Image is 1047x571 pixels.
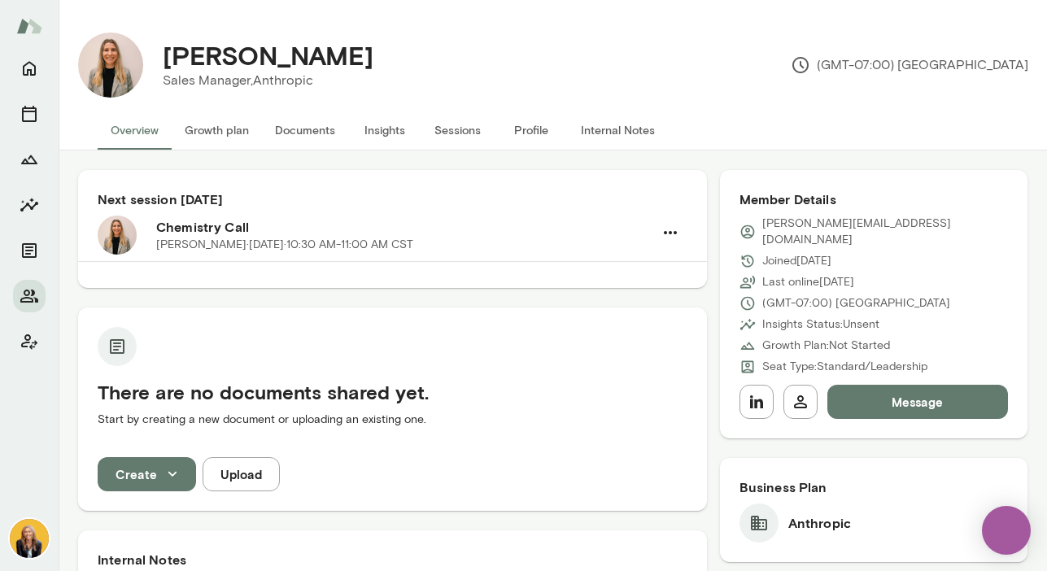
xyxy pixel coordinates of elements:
[98,379,687,405] h5: There are no documents shared yet.
[78,33,143,98] img: Kelly Loftus
[16,11,42,41] img: Mento
[827,385,1008,419] button: Message
[13,325,46,358] button: Client app
[13,143,46,176] button: Growth Plan
[262,111,348,150] button: Documents
[156,217,653,237] h6: Chemistry Call
[98,412,687,428] p: Start by creating a new document or uploading an existing one.
[788,513,851,533] h6: Anthropic
[163,40,373,71] h4: [PERSON_NAME]
[156,237,413,253] p: [PERSON_NAME] · [DATE] · 10:30 AM-11:00 AM CST
[98,550,687,569] h6: Internal Notes
[13,52,46,85] button: Home
[762,338,890,354] p: Growth Plan: Not Started
[568,111,668,150] button: Internal Notes
[172,111,262,150] button: Growth plan
[98,111,172,150] button: Overview
[495,111,568,150] button: Profile
[163,71,373,90] p: Sales Manager, Anthropic
[98,457,196,491] button: Create
[98,190,687,209] h6: Next session [DATE]
[762,295,950,312] p: (GMT-07:00) [GEOGRAPHIC_DATA]
[13,280,46,312] button: Members
[762,316,879,333] p: Insights Status: Unsent
[203,457,280,491] button: Upload
[13,234,46,267] button: Documents
[739,477,1008,497] h6: Business Plan
[348,111,421,150] button: Insights
[421,111,495,150] button: Sessions
[739,190,1008,209] h6: Member Details
[762,216,1008,248] p: [PERSON_NAME][EMAIL_ADDRESS][DOMAIN_NAME]
[791,55,1028,75] p: (GMT-07:00) [GEOGRAPHIC_DATA]
[13,98,46,130] button: Sessions
[762,274,854,290] p: Last online [DATE]
[10,519,49,558] img: Leah Beltz
[762,253,831,269] p: Joined [DATE]
[13,189,46,221] button: Insights
[762,359,927,375] p: Seat Type: Standard/Leadership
